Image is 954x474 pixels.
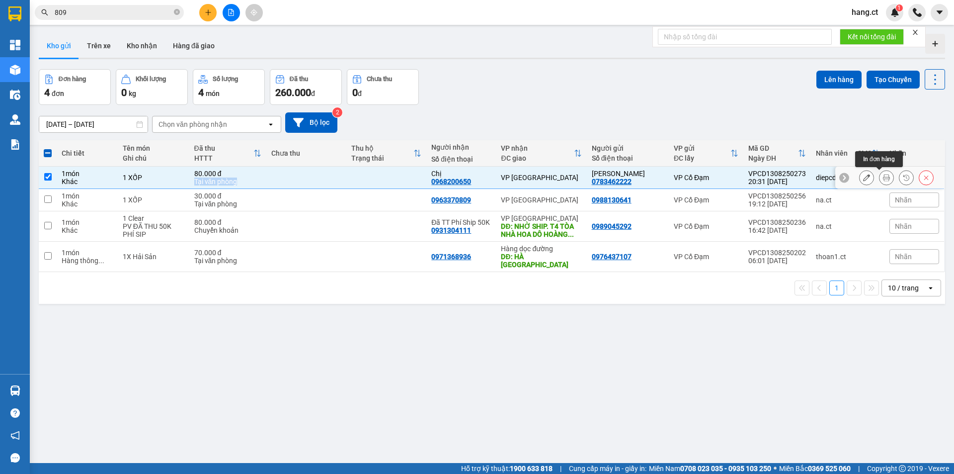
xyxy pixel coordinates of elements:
[62,192,113,200] div: 1 món
[816,149,848,157] div: Nhân viên
[461,463,553,474] span: Hỗ trợ kỹ thuật:
[431,170,491,178] div: Chị
[748,226,806,234] div: 16:42 [DATE]
[858,149,872,157] div: SMS
[889,149,939,157] div: Nhãn
[496,140,586,167] th: Toggle SortBy
[895,222,912,230] span: Nhãn
[592,154,664,162] div: Số điện thoại
[848,31,896,42] span: Kết nối tổng đài
[844,6,886,18] span: hang.ct
[10,453,20,463] span: message
[501,174,581,182] div: VP [GEOGRAPHIC_DATA]
[121,87,127,98] span: 0
[501,214,581,222] div: VP [GEOGRAPHIC_DATA]
[748,249,806,257] div: VPCD1308250202
[62,178,113,186] div: Khác
[501,154,573,162] div: ĐC giao
[925,34,945,54] div: Tạo kho hàng mới
[10,65,20,75] img: warehouse-icon
[10,90,20,100] img: warehouse-icon
[592,170,664,178] div: Đinh Văn Sỹ
[748,144,798,152] div: Mã GD
[501,245,581,253] div: Hàng dọc đường
[193,69,265,105] button: Số lượng4món
[501,253,581,269] div: DĐ: HÀ TRUNG THANH HÓA
[159,119,227,129] div: Chọn văn phòng nhận
[136,76,166,83] div: Khối lượng
[829,281,844,295] button: 1
[62,200,113,208] div: Khác
[123,144,184,152] div: Tên món
[10,408,20,418] span: question-circle
[189,140,266,167] th: Toggle SortBy
[431,155,491,163] div: Số điện thoại
[748,192,806,200] div: VPCD1308250256
[194,154,253,162] div: HTTT
[560,463,561,474] span: |
[123,174,184,182] div: 1 XỐP
[816,222,848,230] div: na.ct
[10,385,20,396] img: warehouse-icon
[129,90,136,97] span: kg
[367,76,392,83] div: Chưa thu
[674,253,738,261] div: VP Cổ Đạm
[10,40,20,50] img: dashboard-icon
[931,4,948,21] button: caret-down
[674,174,738,182] div: VP Cổ Đạm
[44,87,50,98] span: 4
[213,76,238,83] div: Số lượng
[12,12,62,62] img: logo.jpg
[748,200,806,208] div: 19:12 [DATE]
[10,139,20,150] img: solution-icon
[62,170,113,178] div: 1 món
[896,4,903,11] sup: 1
[8,6,21,21] img: logo-vxr
[569,463,646,474] span: Cung cấp máy in - giấy in:
[116,69,188,105] button: Khối lượng0kg
[174,8,180,17] span: close-circle
[890,8,899,17] img: icon-new-feature
[895,253,912,261] span: Nhãn
[743,140,811,167] th: Toggle SortBy
[501,222,581,238] div: DĐ: NHỜ SHIP. T4 TÒA NHÀ HOA DÔ HOÀNG SÂM NGHĨA ĐÔ CẦU GIẤY
[10,114,20,125] img: warehouse-icon
[592,196,632,204] div: 0988130641
[748,257,806,265] div: 06:01 [DATE]
[250,9,257,16] span: aim
[62,249,113,257] div: 1 món
[194,170,261,178] div: 80.000 đ
[935,8,944,17] span: caret-down
[55,7,172,18] input: Tìm tên, số ĐT hoặc mã đơn
[10,431,20,440] span: notification
[674,144,730,152] div: VP gửi
[510,465,553,473] strong: 1900 633 818
[290,76,308,83] div: Đã thu
[39,116,148,132] input: Select a date range.
[347,69,419,105] button: Chưa thu0đ
[927,284,935,292] svg: open
[271,149,341,157] div: Chưa thu
[267,120,275,128] svg: open
[649,463,771,474] span: Miền Nam
[853,140,884,167] th: Toggle SortBy
[12,72,116,89] b: GỬI : VP Cổ Đạm
[431,218,491,226] div: Đã TT Phí Ship 50K
[899,465,906,472] span: copyright
[669,140,743,167] th: Toggle SortBy
[123,222,184,238] div: PV ĐÃ THU 50K PHÍ SIP
[174,9,180,15] span: close-circle
[867,71,920,89] button: Tạo Chuyến
[912,29,919,36] span: close
[123,214,184,222] div: 1 Clear
[41,9,48,16] span: search
[352,87,358,98] span: 0
[358,90,362,97] span: đ
[39,34,79,58] button: Kho gửi
[816,174,848,182] div: diepcd.ct
[119,34,165,58] button: Kho nhận
[592,144,664,152] div: Người gửi
[748,178,806,186] div: 20:31 [DATE]
[62,218,113,226] div: 1 món
[206,90,220,97] span: món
